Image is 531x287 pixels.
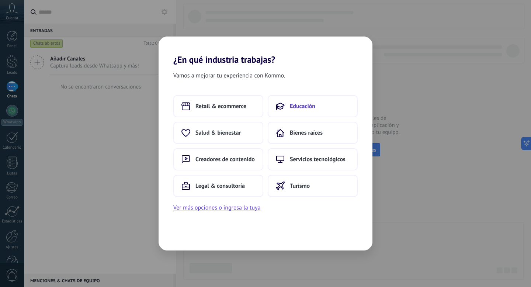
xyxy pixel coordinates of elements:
[268,122,358,144] button: Bienes raíces
[195,129,241,136] span: Salud & bienestar
[173,175,263,197] button: Legal & consultoría
[268,175,358,197] button: Turismo
[290,103,315,110] span: Educación
[159,37,372,65] h2: ¿En qué industria trabajas?
[290,129,323,136] span: Bienes raíces
[173,148,263,170] button: Creadores de contenido
[195,182,245,190] span: Legal & consultoría
[173,71,285,80] span: Vamos a mejorar tu experiencia con Kommo.
[290,182,310,190] span: Turismo
[290,156,346,163] span: Servicios tecnológicos
[195,156,255,163] span: Creadores de contenido
[173,203,260,212] button: Ver más opciones o ingresa la tuya
[195,103,246,110] span: Retail & ecommerce
[173,95,263,117] button: Retail & ecommerce
[268,148,358,170] button: Servicios tecnológicos
[173,122,263,144] button: Salud & bienestar
[268,95,358,117] button: Educación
